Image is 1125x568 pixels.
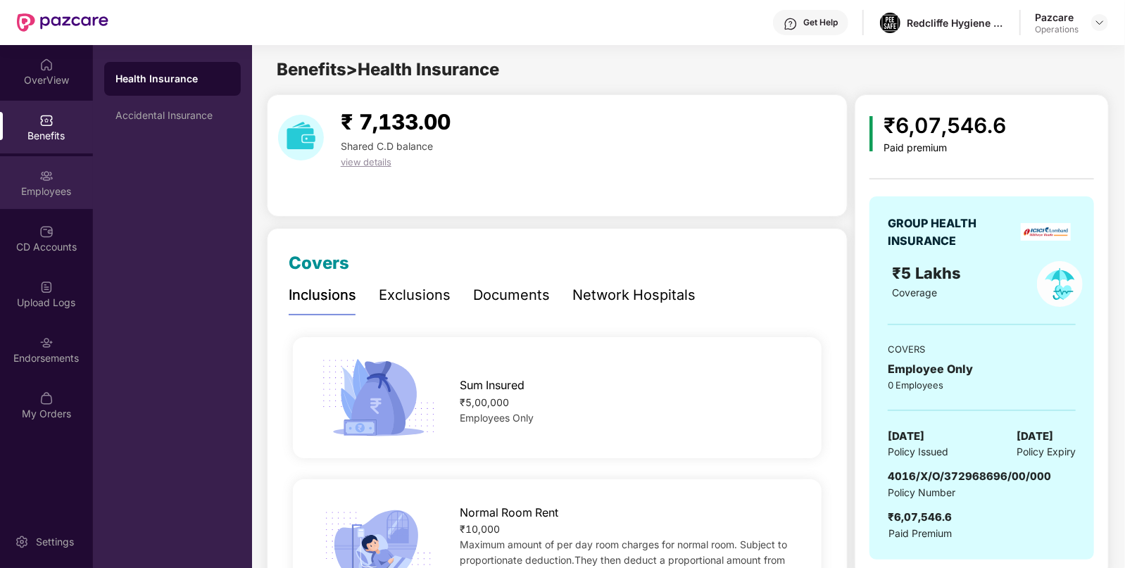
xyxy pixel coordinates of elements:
[39,336,54,350] img: svg+xml;base64,PHN2ZyBpZD0iRW5kb3JzZW1lbnRzIiB4bWxucz0iaHR0cDovL3d3dy53My5vcmcvMjAwMC9zdmciIHdpZH...
[892,264,965,282] span: ₹5 Lakhs
[888,428,924,445] span: [DATE]
[39,58,54,72] img: svg+xml;base64,PHN2ZyBpZD0iSG9tZSIgeG1sbnM9Imh0dHA6Ly93d3cudzMub3JnLzIwMDAvc3ZnIiB3aWR0aD0iMjAiIG...
[1017,444,1076,460] span: Policy Expiry
[460,377,525,394] span: Sum Insured
[1037,261,1083,307] img: policyIcon
[15,535,29,549] img: svg+xml;base64,PHN2ZyBpZD0iU2V0dGluZy0yMHgyMCIgeG1sbnM9Imh0dHA6Ly93d3cudzMub3JnLzIwMDAvc3ZnIiB3aW...
[1094,17,1105,28] img: svg+xml;base64,PHN2ZyBpZD0iRHJvcGRvd24tMzJ4MzIiIHhtbG5zPSJodHRwOi8vd3d3LnczLm9yZy8yMDAwL3N2ZyIgd2...
[39,113,54,127] img: svg+xml;base64,PHN2ZyBpZD0iQmVuZWZpdHMiIHhtbG5zPSJodHRwOi8vd3d3LnczLm9yZy8yMDAwL3N2ZyIgd2lkdGg9Ij...
[888,526,952,541] span: Paid Premium
[888,444,948,460] span: Policy Issued
[888,378,1076,392] div: 0 Employees
[803,17,838,28] div: Get Help
[1035,11,1079,24] div: Pazcare
[39,225,54,239] img: svg+xml;base64,PHN2ZyBpZD0iQ0RfQWNjb3VudHMiIGRhdGEtbmFtZT0iQ0QgQWNjb3VudHMiIHhtbG5zPSJodHRwOi8vd3...
[892,286,937,298] span: Coverage
[289,284,356,306] div: Inclusions
[1021,223,1071,241] img: insurerLogo
[460,504,559,522] span: Normal Room Rent
[907,16,1005,30] div: Redcliffe Hygiene Private Limited
[888,360,1076,378] div: Employee Only
[39,391,54,405] img: svg+xml;base64,PHN2ZyBpZD0iTXlfT3JkZXJzIiBkYXRhLW5hbWU9Ik15IE9yZGVycyIgeG1sbnM9Imh0dHA6Ly93d3cudz...
[341,156,391,168] span: view details
[317,355,441,441] img: icon
[473,284,550,306] div: Documents
[115,110,230,121] div: Accidental Insurance
[869,116,873,151] img: icon
[39,169,54,183] img: svg+xml;base64,PHN2ZyBpZD0iRW1wbG95ZWVzIiB4bWxucz0iaHR0cDovL3d3dy53My5vcmcvMjAwMC9zdmciIHdpZHRoPS...
[572,284,696,306] div: Network Hospitals
[884,109,1007,142] div: ₹6,07,546.6
[17,13,108,32] img: New Pazcare Logo
[888,469,1051,483] span: 4016/X/O/372968696/00/000
[289,253,349,273] span: Covers
[341,109,451,134] span: ₹ 7,133.00
[32,535,78,549] div: Settings
[884,142,1007,154] div: Paid premium
[460,395,798,410] div: ₹5,00,000
[341,140,433,152] span: Shared C.D balance
[278,115,324,160] img: download
[277,59,499,80] span: Benefits > Health Insurance
[888,342,1076,356] div: COVERS
[115,72,230,86] div: Health Insurance
[1017,428,1053,445] span: [DATE]
[880,13,900,33] img: PS_Logo_White%20(1).jpg
[888,486,955,498] span: Policy Number
[460,412,534,424] span: Employees Only
[1035,24,1079,35] div: Operations
[888,509,952,526] div: ₹6,07,546.6
[460,522,798,537] div: ₹10,000
[784,17,798,31] img: svg+xml;base64,PHN2ZyBpZD0iSGVscC0zMngzMiIgeG1sbnM9Imh0dHA6Ly93d3cudzMub3JnLzIwMDAvc3ZnIiB3aWR0aD...
[379,284,451,306] div: Exclusions
[888,215,1011,250] div: GROUP HEALTH INSURANCE
[39,280,54,294] img: svg+xml;base64,PHN2ZyBpZD0iVXBsb2FkX0xvZ3MiIGRhdGEtbmFtZT0iVXBsb2FkIExvZ3MiIHhtbG5zPSJodHRwOi8vd3...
